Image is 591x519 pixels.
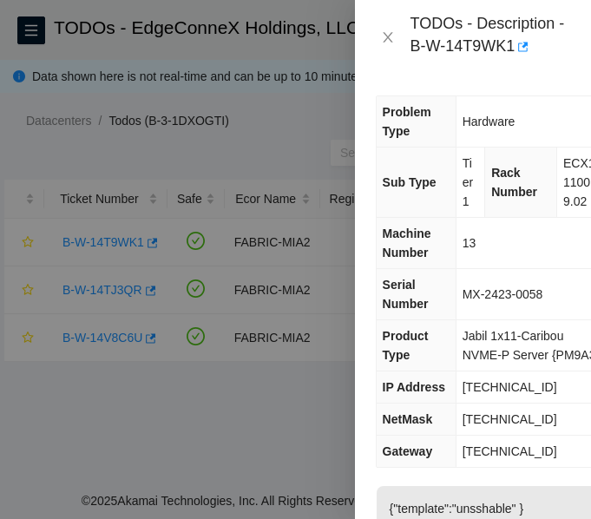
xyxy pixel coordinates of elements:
[463,115,515,128] span: Hardware
[383,380,445,394] span: IP Address
[381,30,395,44] span: close
[463,412,557,426] span: [TECHNICAL_ID]
[383,444,433,458] span: Gateway
[463,380,557,394] span: [TECHNICAL_ID]
[463,287,543,301] span: MX-2423-0058
[491,166,537,199] span: Rack Number
[383,227,431,259] span: Machine Number
[463,156,473,208] span: Tier 1
[383,329,429,362] span: Product Type
[376,30,400,46] button: Close
[410,14,570,61] div: TODOs - Description - B-W-14T9WK1
[383,175,437,189] span: Sub Type
[463,444,557,458] span: [TECHNICAL_ID]
[383,412,433,426] span: NetMask
[383,278,429,311] span: Serial Number
[383,105,431,138] span: Problem Type
[463,236,476,250] span: 13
